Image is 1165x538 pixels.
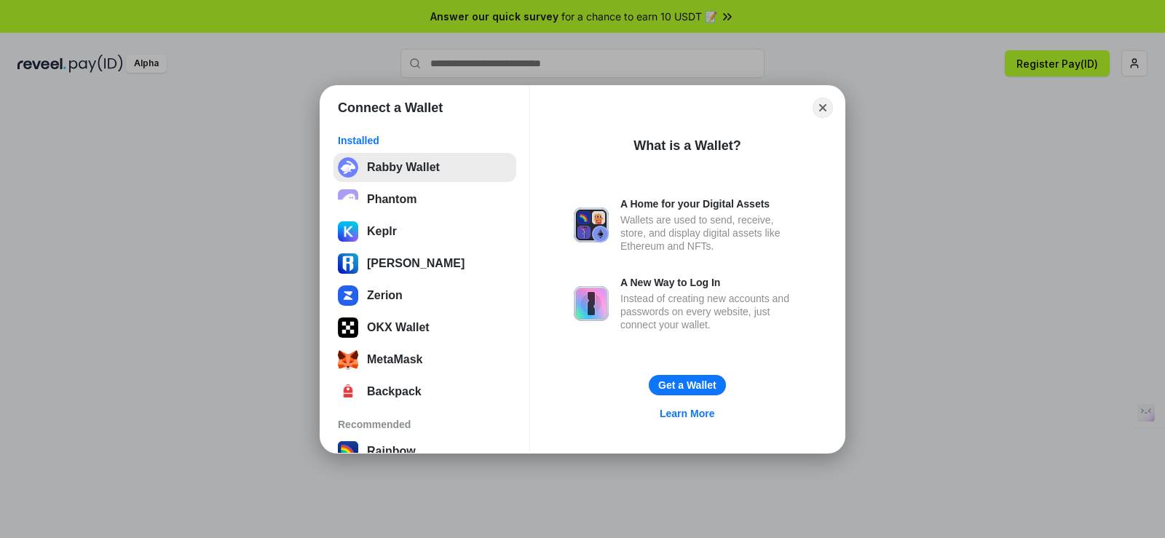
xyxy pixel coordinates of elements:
div: A Home for your Digital Assets [620,197,801,210]
img: svg+xml,%3Csvg%20xmlns%3D%22http%3A%2F%2Fwww.w3.org%2F2000%2Fsvg%22%20width%3D%22512%22%20height%... [338,285,358,306]
img: svg+xml,%3Csvg%20xmlns%3D%22http%3A%2F%2Fwww.w3.org%2F2000%2Fsvg%22%20fill%3D%22none%22%20viewBox... [574,207,609,242]
div: Keplr [367,225,397,238]
button: Get a Wallet [649,375,726,395]
div: Phantom [367,193,416,206]
a: Learn More [651,404,723,423]
img: svg+xml,%3Csvg%20xmlns%3D%22http%3A%2F%2Fwww.w3.org%2F2000%2Fsvg%22%20fill%3D%22none%22%20viewBox... [574,286,609,321]
div: Recommended [338,418,512,431]
div: OKX Wallet [367,321,430,334]
img: svg%3E%0A [338,253,358,274]
div: A New Way to Log In [620,276,801,289]
img: svg+xml;base64,PHN2ZyB3aWR0aD0iMzUiIGhlaWdodD0iMzQiIHZpZXdCb3g9IjAgMCAzNSAzNCIgZmlsbD0ibm9uZSIgeG... [338,349,358,370]
button: OKX Wallet [333,313,516,342]
img: svg+xml;base64,PHN2ZyB3aWR0aD0iMzIiIGhlaWdodD0iMzIiIHZpZXdCb3g9IjAgMCAzMiAzMiIgZmlsbD0ibm9uZSIgeG... [338,157,358,178]
div: [PERSON_NAME] [367,257,465,270]
h1: Connect a Wallet [338,99,443,116]
div: Get a Wallet [658,379,716,392]
div: Installed [338,134,512,147]
button: Rabby Wallet [333,153,516,182]
img: 4BxBxKvl5W07cAAAAASUVORK5CYII= [338,381,358,402]
img: epq2vO3P5aLWl15yRS7Q49p1fHTx2Sgh99jU3kfXv7cnPATIVQHAx5oQs66JWv3SWEjHOsb3kKgmE5WNBxBId7C8gm8wEgOvz... [338,189,358,210]
div: Wallets are used to send, receive, store, and display digital assets like Ethereum and NFTs. [620,213,801,253]
button: Keplr [333,217,516,246]
img: svg+xml,%3Csvg%20width%3D%22120%22%20height%3D%22120%22%20viewBox%3D%220%200%20120%20120%22%20fil... [338,441,358,462]
div: What is a Wallet? [633,137,741,154]
div: Zerion [367,289,403,302]
button: Zerion [333,281,516,310]
button: Backpack [333,377,516,406]
button: MetaMask [333,345,516,374]
div: Rainbow [367,445,416,458]
button: Phantom [333,185,516,214]
div: Instead of creating new accounts and passwords on every website, just connect your wallet. [620,292,801,331]
img: 5VZ71FV6L7PA3gg3tXrdQ+DgLhC+75Wq3no69P3MC0NFQpx2lL04Ql9gHK1bRDjsSBIvScBnDTk1WrlGIZBorIDEYJj+rhdgn... [338,317,358,338]
div: Rabby Wallet [367,161,440,174]
img: ByMCUfJCc2WaAAAAAElFTkSuQmCC [338,221,358,242]
button: Close [813,98,833,118]
button: Rainbow [333,437,516,466]
div: MetaMask [367,353,422,366]
div: Backpack [367,385,422,398]
div: Learn More [660,407,714,420]
button: [PERSON_NAME] [333,249,516,278]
